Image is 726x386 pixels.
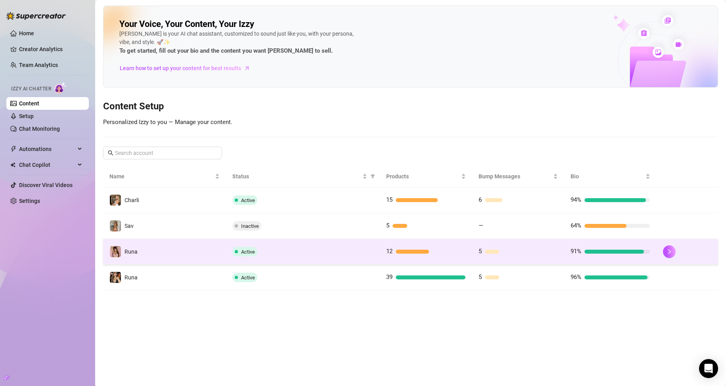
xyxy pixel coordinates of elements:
a: Team Analytics [19,62,58,68]
span: Products [386,172,460,181]
strong: To get started, fill out your bio and the content you want [PERSON_NAME] to sell. [119,47,333,54]
span: 5 [386,222,389,229]
span: Learn how to set up your content for best results [120,64,241,73]
span: 5 [479,273,482,281]
a: Learn how to set up your content for best results [119,62,256,75]
a: Discover Viral Videos [19,182,73,188]
th: Status [226,166,380,187]
span: 12 [386,248,393,255]
span: search [108,150,113,156]
a: Setup [19,113,34,119]
img: logo-BBDzfeDw.svg [6,12,66,20]
span: 64% [571,222,581,229]
span: Izzy AI Chatter [11,85,51,93]
span: 15 [386,196,393,203]
span: — [479,222,483,229]
span: Status [232,172,361,181]
span: 94% [571,196,581,203]
span: Runa [125,248,138,255]
span: Automations [19,143,75,155]
span: Runa [125,274,138,281]
span: thunderbolt [10,146,17,152]
div: Open Intercom Messenger [699,359,718,378]
a: Home [19,30,34,36]
img: Sav [110,220,121,231]
img: AI Chatter [54,82,67,94]
h3: Content Setup [103,100,718,113]
button: right [663,245,676,258]
span: filter [369,170,377,182]
span: Active [241,249,255,255]
span: filter [370,174,375,179]
span: build [4,375,10,380]
a: Content [19,100,39,107]
span: Personalized Izzy to you — Manage your content. [103,118,232,126]
input: Search account [115,149,211,157]
span: Inactive [241,223,259,229]
span: Bio [571,172,644,181]
h2: Your Voice, Your Content, Your Izzy [119,19,254,30]
a: Chat Monitoring [19,126,60,132]
span: 6 [479,196,482,203]
span: Name [109,172,213,181]
span: 39 [386,273,393,281]
span: 96% [571,273,581,281]
span: 91% [571,248,581,255]
span: Chat Copilot [19,159,75,171]
span: Charli [125,197,139,203]
span: 5 [479,248,482,255]
img: Chat Copilot [10,162,15,168]
span: right [667,249,672,254]
th: Bump Messages [472,166,565,187]
div: [PERSON_NAME] is your AI chat assistant, customized to sound just like you, with your persona, vi... [119,30,357,56]
a: Creator Analytics [19,43,82,55]
img: ai-chatter-content-library-cLFOSyPT.png [595,6,718,87]
th: Bio [564,166,657,187]
span: Active [241,275,255,281]
span: Sav [125,223,134,229]
img: Runa [110,246,121,257]
span: arrow-right [243,64,251,72]
img: Runa [110,272,121,283]
a: Settings [19,198,40,204]
th: Name [103,166,226,187]
img: Charli [110,195,121,206]
th: Products [380,166,472,187]
span: Bump Messages [479,172,552,181]
span: Active [241,197,255,203]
